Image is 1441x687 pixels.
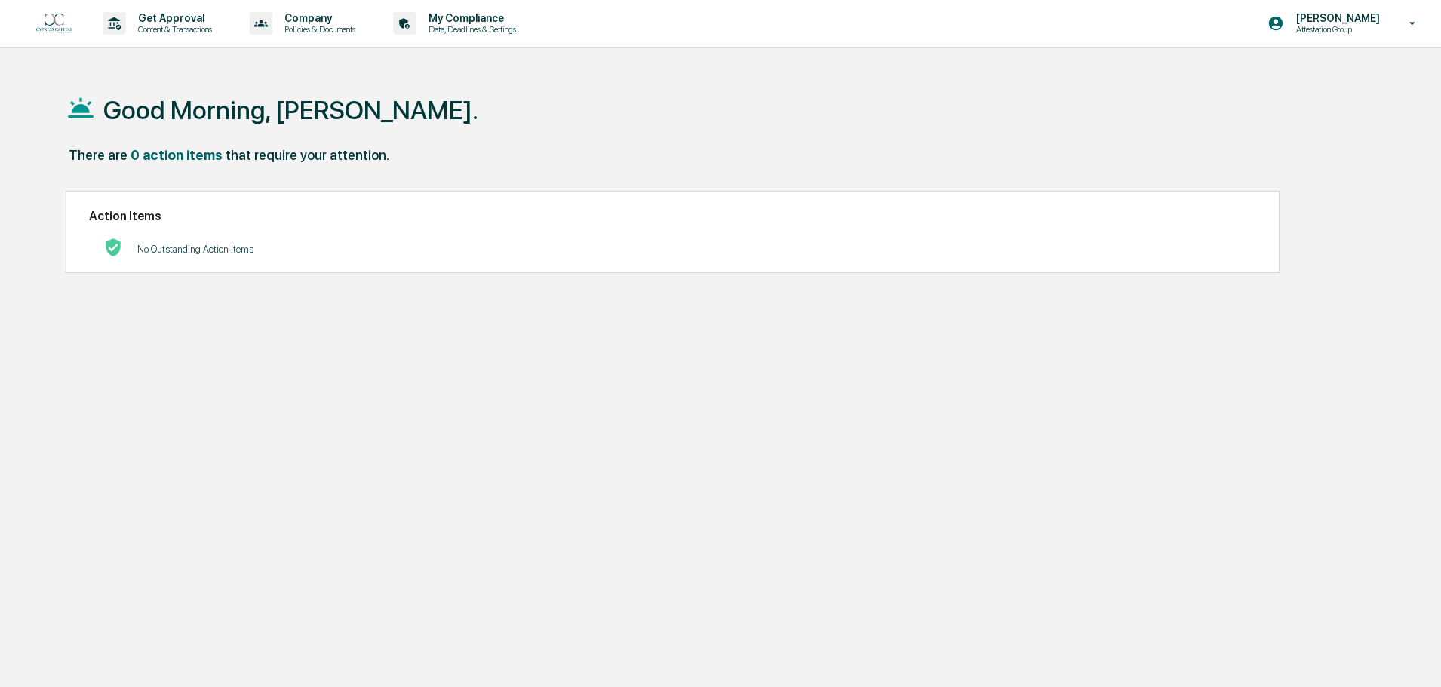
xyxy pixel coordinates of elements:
[126,12,220,24] p: Get Approval
[416,24,524,35] p: Data, Deadlines & Settings
[272,24,363,35] p: Policies & Documents
[137,244,253,255] p: No Outstanding Action Items
[1284,24,1387,35] p: Attestation Group
[131,147,223,163] div: 0 action items
[89,209,1256,223] h2: Action Items
[226,147,389,163] div: that require your attention.
[36,14,72,34] img: logo
[416,12,524,24] p: My Compliance
[69,147,128,163] div: There are
[272,12,363,24] p: Company
[104,238,122,256] img: No Actions logo
[1284,12,1387,24] p: [PERSON_NAME]
[103,95,478,125] h1: Good Morning, [PERSON_NAME].
[126,24,220,35] p: Content & Transactions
